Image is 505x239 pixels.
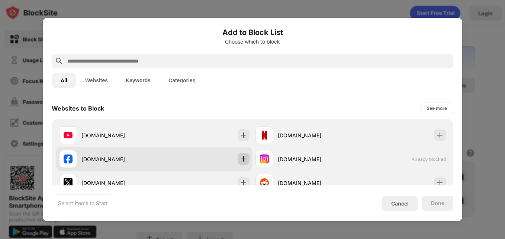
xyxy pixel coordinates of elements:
[55,57,64,66] img: search.svg
[52,73,76,88] button: All
[278,179,351,187] div: [DOMAIN_NAME]
[64,131,73,140] img: favicons
[52,105,104,112] div: Websites to Block
[278,155,351,163] div: [DOMAIN_NAME]
[81,179,154,187] div: [DOMAIN_NAME]
[160,73,204,88] button: Categories
[64,154,73,163] img: favicons
[76,73,117,88] button: Websites
[58,200,108,207] div: Select Items to Start
[260,178,269,187] img: favicons
[412,156,446,162] span: Already blocked
[260,154,269,163] img: favicons
[64,178,73,187] img: favicons
[117,73,160,88] button: Keywords
[52,39,453,45] div: Choose which to block
[278,131,351,139] div: [DOMAIN_NAME]
[52,27,453,38] h6: Add to Block List
[431,200,444,206] div: Done
[427,105,447,112] div: See more
[81,131,154,139] div: [DOMAIN_NAME]
[81,155,154,163] div: [DOMAIN_NAME]
[391,200,409,207] div: Cancel
[260,131,269,140] img: favicons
